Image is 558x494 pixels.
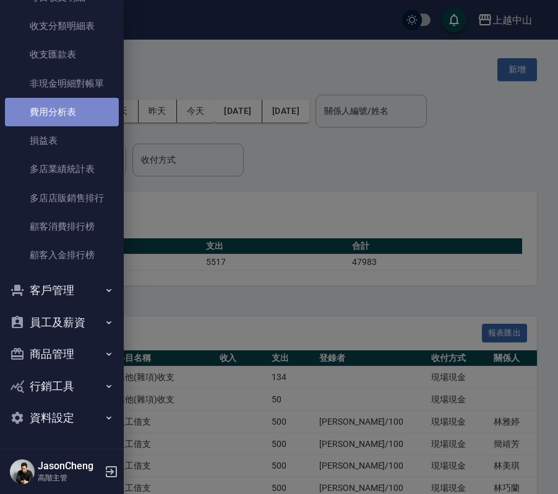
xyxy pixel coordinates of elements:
[5,402,119,434] button: 資料設定
[5,212,119,241] a: 顧客消費排行榜
[5,184,119,212] a: 多店店販銷售排行
[10,459,35,484] img: Person
[5,274,119,306] button: 客戶管理
[5,126,119,155] a: 損益表
[5,40,119,69] a: 收支匯款表
[5,69,119,98] a: 非現金明細對帳單
[38,472,101,483] p: 高階主管
[5,306,119,339] button: 員工及薪資
[5,241,119,269] a: 顧客入金排行榜
[5,12,119,40] a: 收支分類明細表
[5,370,119,402] button: 行銷工具
[5,98,119,126] a: 費用分析表
[38,460,101,472] h5: JasonCheng
[5,155,119,183] a: 多店業績統計表
[5,338,119,370] button: 商品管理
